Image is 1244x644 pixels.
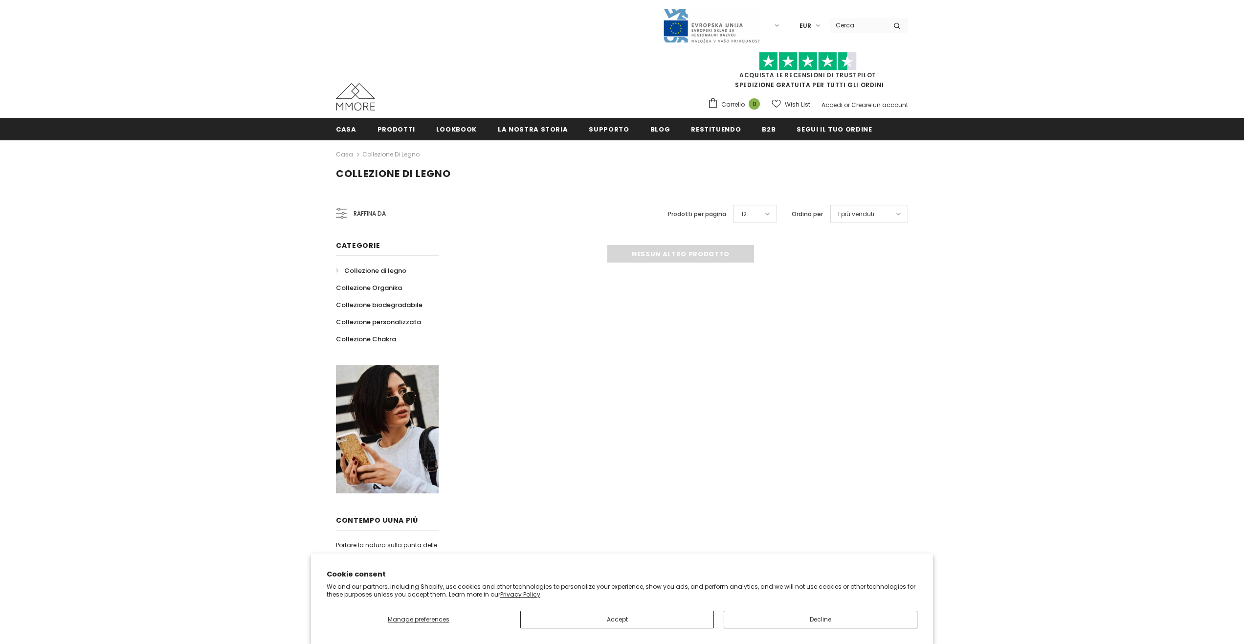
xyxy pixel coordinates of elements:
a: supporto [589,118,629,140]
a: Collezione personalizzata [336,313,421,331]
label: Prodotti per pagina [668,209,726,219]
h2: Cookie consent [327,569,917,579]
a: Acquista le recensioni di TrustPilot [739,71,876,79]
p: We and our partners, including Shopify, use cookies and other technologies to personalize your ex... [327,583,917,598]
a: Accedi [822,101,843,109]
a: Lookbook [436,118,477,140]
a: B2B [762,118,776,140]
span: Manage preferences [388,615,449,623]
span: 0 [749,98,760,110]
span: Wish List [785,100,810,110]
button: Decline [724,611,917,628]
span: Casa [336,125,356,134]
label: Ordina per [792,209,823,219]
button: Accept [520,611,714,628]
a: Prodotti [378,118,415,140]
a: Collezione Organika [336,279,402,296]
button: Manage preferences [327,611,511,628]
a: Carrello 0 [708,97,765,112]
span: Collezione Organika [336,283,402,292]
span: Collezione personalizzata [336,317,421,327]
span: La nostra storia [498,125,568,134]
a: Blog [650,118,670,140]
img: Casi MMORE [336,83,375,111]
span: Lookbook [436,125,477,134]
span: B2B [762,125,776,134]
a: Segui il tuo ordine [797,118,872,140]
span: EUR [800,21,811,31]
p: Portare la natura sulla punta delle dita. Con materiali organici naturali selezionati a mano, ogn... [336,539,439,622]
span: Restituendo [691,125,741,134]
a: Collezione di legno [362,150,420,158]
a: Casa [336,118,356,140]
span: Prodotti [378,125,415,134]
a: Javni Razpis [663,21,760,29]
span: Segui il tuo ordine [797,125,872,134]
span: Collezione biodegradabile [336,300,422,310]
a: Wish List [772,96,810,113]
span: Blog [650,125,670,134]
a: Casa [336,149,353,160]
img: Javni Razpis [663,8,760,44]
span: 12 [741,209,747,219]
a: Privacy Policy [500,590,540,599]
a: Restituendo [691,118,741,140]
a: Collezione di legno [336,262,406,279]
input: Search Site [830,18,886,32]
span: Collezione di legno [336,167,451,180]
span: supporto [589,125,629,134]
span: contempo uUna più [336,515,418,525]
a: Collezione biodegradabile [336,296,422,313]
span: SPEDIZIONE GRATUITA PER TUTTI GLI ORDINI [708,56,908,89]
span: Raffina da [354,208,386,219]
a: Creare un account [851,101,908,109]
span: Carrello [721,100,745,110]
span: Categorie [336,241,380,250]
span: Collezione di legno [344,266,406,275]
img: Fidati di Pilot Stars [759,52,857,71]
span: or [844,101,850,109]
a: Collezione Chakra [336,331,396,348]
span: Collezione Chakra [336,334,396,344]
a: La nostra storia [498,118,568,140]
span: I più venduti [838,209,874,219]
